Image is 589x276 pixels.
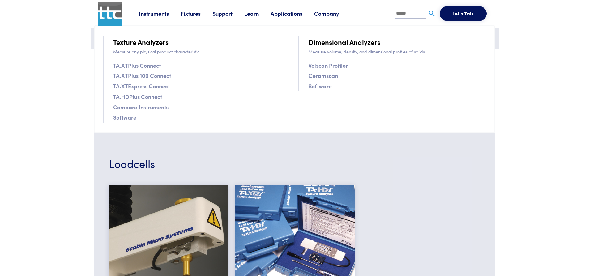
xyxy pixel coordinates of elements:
[309,48,486,55] p: Measure volume, density, and dimensional profiles of solids.
[309,82,332,91] a: Software
[309,36,380,47] a: Dimensional Analyzers
[98,2,122,26] img: ttc_logo_1x1_v1.0.png
[113,48,291,55] p: Measure any physical product characteristic.
[113,71,171,80] a: TA.XTPlus 100 Connect
[271,10,314,17] a: Applications
[309,61,348,70] a: Volscan Profiler
[139,10,181,17] a: Instruments
[181,10,212,17] a: Fixtures
[440,6,487,21] button: Let's Talk
[113,92,162,101] a: TA.HDPlus Connect
[244,10,271,17] a: Learn
[113,103,169,112] a: Compare Instruments
[309,71,338,80] a: Ceramscan
[314,10,351,17] a: Company
[113,82,170,91] a: TA.XTExpress Connect
[113,36,169,47] a: Texture Analyzers
[109,155,480,171] h3: Loadcells
[212,10,244,17] a: Support
[113,113,136,122] a: Software
[113,61,161,70] a: TA.XTPlus Connect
